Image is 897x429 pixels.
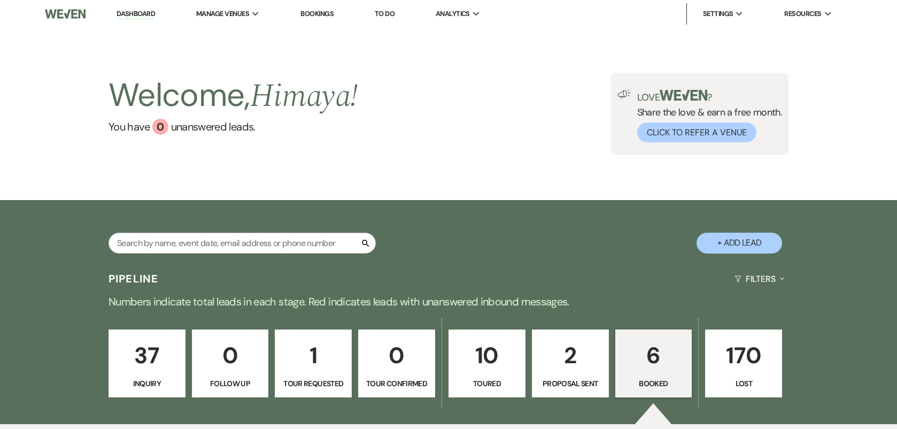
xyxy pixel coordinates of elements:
[660,90,707,101] img: weven-logo-green.svg
[637,90,783,102] p: Love ?
[109,330,185,398] a: 37Inquiry
[275,330,352,398] a: 1Tour Requested
[109,233,376,254] input: Search by name, event date, email address or phone number
[196,9,249,19] span: Manage Venues
[539,338,602,373] p: 2
[250,72,358,121] span: Himaya !
[532,330,609,398] a: 2Proposal Sent
[109,119,358,135] a: You have 0 unanswered leads.
[703,9,733,19] span: Settings
[436,9,470,19] span: Analytics
[784,9,821,19] span: Resources
[617,90,631,98] img: loud-speaker-illustration.svg
[300,9,334,18] a: Bookings
[375,9,395,18] a: To Do
[730,265,788,293] button: Filters
[631,90,783,142] div: Share the love & earn a free month.
[109,73,358,119] h2: Welcome,
[64,293,833,310] p: Numbers indicate total leads in each stage. Red indicates leads with unanswered inbound messages.
[622,338,685,373] p: 6
[115,378,179,389] p: Inquiry
[192,330,269,398] a: 0Follow Up
[45,3,86,25] img: Weven Logo
[712,378,775,389] p: Lost
[705,330,782,398] a: 170Lost
[697,233,782,254] button: + Add Lead
[615,330,692,398] a: 6Booked
[358,330,435,398] a: 0Tour Confirmed
[282,338,345,373] p: 1
[115,338,179,373] p: 37
[622,378,685,389] p: Booked
[199,338,262,373] p: 0
[712,338,775,373] p: 170
[365,378,428,389] p: Tour Confirmed
[637,122,756,142] button: Click to Refer a Venue
[455,338,519,373] p: 10
[152,119,168,135] div: 0
[117,9,155,19] a: Dashboard
[448,330,525,398] a: 10Toured
[365,338,428,373] p: 0
[455,378,519,389] p: Toured
[282,378,345,389] p: Tour Requested
[109,271,159,286] h3: Pipeline
[199,378,262,389] p: Follow Up
[539,378,602,389] p: Proposal Sent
